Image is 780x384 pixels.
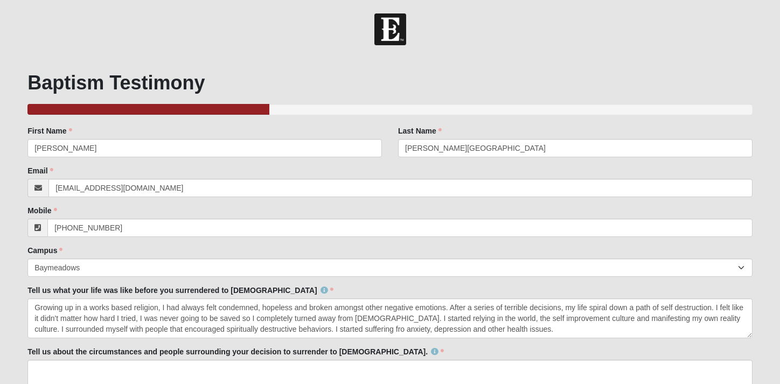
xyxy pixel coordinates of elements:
[27,346,444,357] label: Tell us about the circumstances and people surrounding your decision to surrender to [DEMOGRAPHIC...
[27,165,53,176] label: Email
[374,13,406,45] img: Church of Eleven22 Logo
[27,285,333,296] label: Tell us what your life was like before you surrendered to [DEMOGRAPHIC_DATA]
[27,71,753,94] h1: Baptism Testimony
[398,125,442,136] label: Last Name
[27,205,57,216] label: Mobile
[27,245,62,256] label: Campus
[27,125,72,136] label: First Name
